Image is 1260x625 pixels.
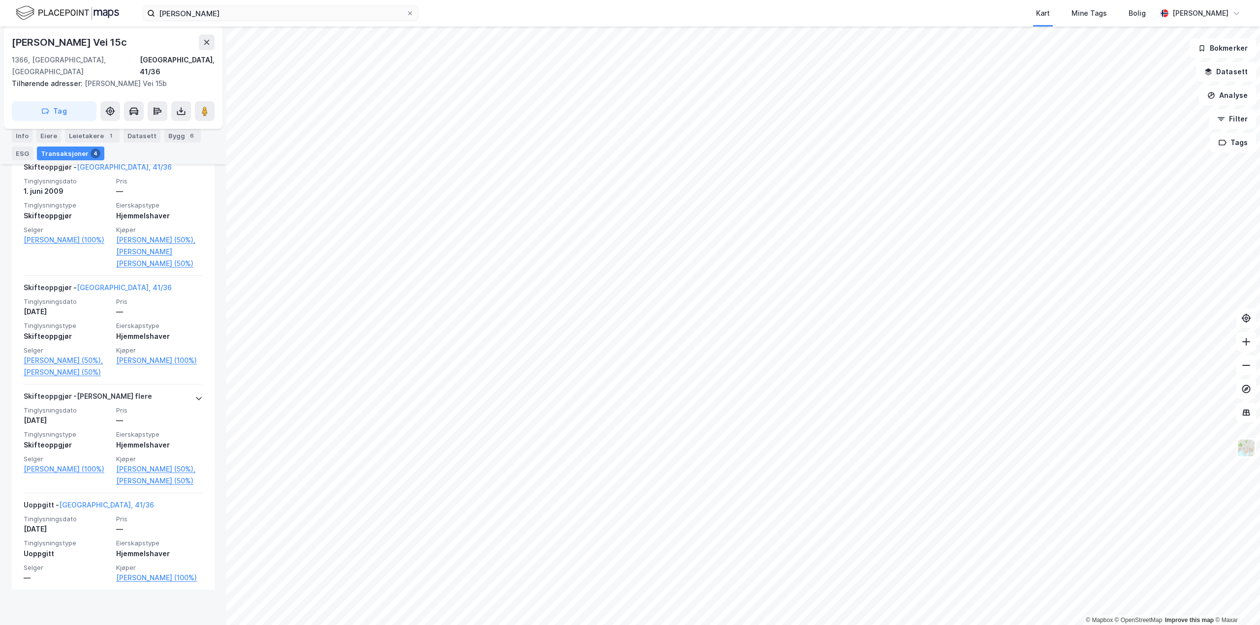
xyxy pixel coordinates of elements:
[1086,617,1113,624] a: Mapbox
[116,455,203,463] span: Kjøper
[24,322,110,330] span: Tinglysningstype
[116,330,203,342] div: Hjemmelshaver
[12,78,207,89] div: [PERSON_NAME] Vei 15b
[1209,109,1256,129] button: Filter
[24,523,110,535] div: [DATE]
[140,54,215,78] div: [GEOGRAPHIC_DATA], 41/36
[116,548,203,560] div: Hjemmelshaver
[116,226,203,234] span: Kjøper
[59,501,154,509] a: [GEOGRAPHIC_DATA], 41/36
[1210,133,1256,152] button: Tags
[116,201,203,209] span: Eierskapstype
[116,246,203,269] a: [PERSON_NAME] [PERSON_NAME] (50%)
[116,406,203,415] span: Pris
[116,415,203,426] div: —
[1115,617,1163,624] a: OpenStreetMap
[116,463,203,475] a: [PERSON_NAME] (50%),
[24,439,110,451] div: Skifteoppgjør
[36,129,61,143] div: Eiere
[24,306,110,318] div: [DATE]
[116,322,203,330] span: Eierskapstype
[24,210,110,222] div: Skifteoppgjør
[187,131,197,141] div: 6
[1036,7,1050,19] div: Kart
[12,129,32,143] div: Info
[24,406,110,415] span: Tinglysningsdato
[124,129,160,143] div: Datasett
[12,147,33,160] div: ESG
[116,539,203,547] span: Eierskapstype
[65,129,120,143] div: Leietakere
[16,4,119,22] img: logo.f888ab2527a4732fd821a326f86c7f29.svg
[24,330,110,342] div: Skifteoppgjør
[116,234,203,246] a: [PERSON_NAME] (50%),
[1196,62,1256,82] button: Datasett
[12,54,140,78] div: 1366, [GEOGRAPHIC_DATA], [GEOGRAPHIC_DATA]
[24,415,110,426] div: [DATE]
[116,439,203,451] div: Hjemmelshaver
[116,346,203,355] span: Kjøper
[37,147,104,160] div: Transaksjoner
[106,131,116,141] div: 1
[1237,439,1256,457] img: Z
[116,355,203,366] a: [PERSON_NAME] (100%)
[24,430,110,439] span: Tinglysningstype
[91,149,100,158] div: 4
[116,306,203,318] div: —
[24,463,110,475] a: [PERSON_NAME] (100%)
[24,234,110,246] a: [PERSON_NAME] (100%)
[116,430,203,439] span: Eierskapstype
[12,79,85,88] span: Tilhørende adresser:
[24,298,110,306] span: Tinglysningsdato
[24,201,110,209] span: Tinglysningstype
[116,475,203,487] a: [PERSON_NAME] (50%)
[24,548,110,560] div: Uoppgitt
[1071,7,1107,19] div: Mine Tags
[116,177,203,185] span: Pris
[116,298,203,306] span: Pris
[155,6,406,21] input: Søk på adresse, matrikkel, gårdeiere, leietakere eller personer
[12,34,129,50] div: [PERSON_NAME] Vei 15c
[1129,7,1146,19] div: Bolig
[116,210,203,222] div: Hjemmelshaver
[1211,578,1260,625] iframe: Chat Widget
[77,163,172,171] a: [GEOGRAPHIC_DATA], 41/36
[24,455,110,463] span: Selger
[1165,617,1214,624] a: Improve this map
[24,515,110,523] span: Tinglysningsdato
[24,390,152,406] div: Skifteoppgjør - [PERSON_NAME] flere
[24,572,110,584] div: —
[24,282,172,298] div: Skifteoppgjør -
[1199,86,1256,105] button: Analyse
[24,499,154,515] div: Uoppgitt -
[116,515,203,523] span: Pris
[24,226,110,234] span: Selger
[24,366,110,378] a: [PERSON_NAME] (50%)
[116,523,203,535] div: —
[24,355,110,366] a: [PERSON_NAME] (50%),
[164,129,201,143] div: Bygg
[1172,7,1228,19] div: [PERSON_NAME]
[12,101,96,121] button: Tag
[24,564,110,572] span: Selger
[116,572,203,584] a: [PERSON_NAME] (100%)
[24,346,110,355] span: Selger
[24,185,110,197] div: 1. juni 2009
[77,283,172,292] a: [GEOGRAPHIC_DATA], 41/36
[116,564,203,572] span: Kjøper
[116,185,203,197] div: —
[24,161,172,177] div: Skifteoppgjør -
[24,539,110,547] span: Tinglysningstype
[24,177,110,185] span: Tinglysningsdato
[1190,38,1256,58] button: Bokmerker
